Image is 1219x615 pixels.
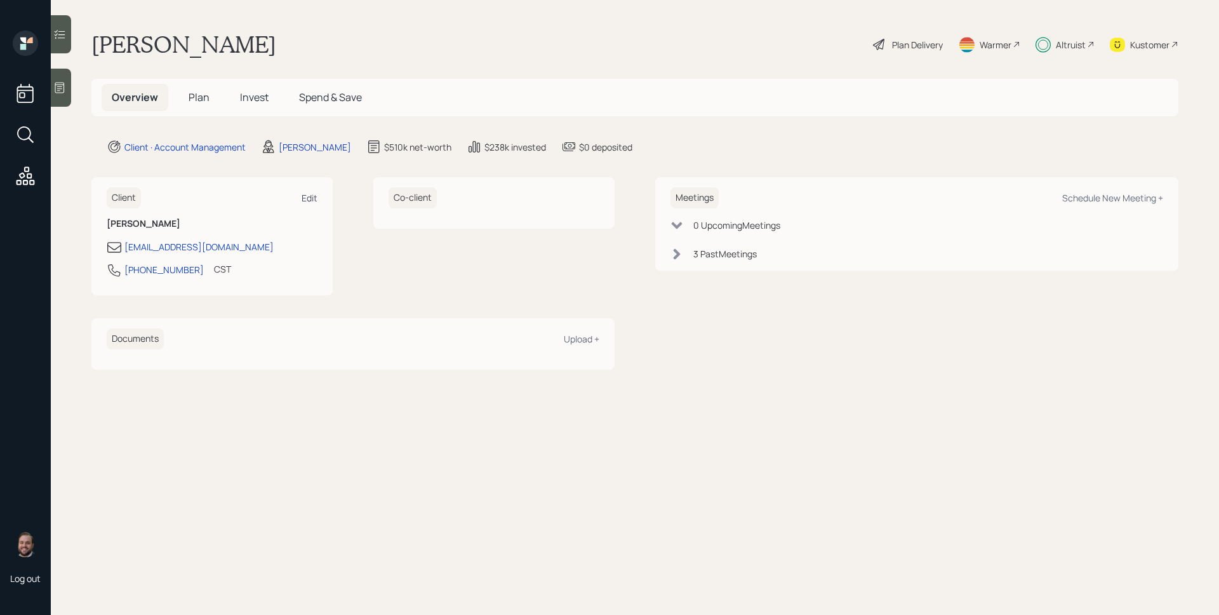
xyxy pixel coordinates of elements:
[302,192,317,204] div: Edit
[693,247,757,260] div: 3 Past Meeting s
[484,140,546,154] div: $238k invested
[91,30,276,58] h1: [PERSON_NAME]
[189,90,210,104] span: Plan
[384,140,451,154] div: $510k net-worth
[107,219,317,229] h6: [PERSON_NAME]
[112,90,158,104] span: Overview
[13,532,38,557] img: james-distasi-headshot.png
[693,219,780,232] div: 0 Upcoming Meeting s
[670,187,719,208] h6: Meetings
[240,90,269,104] span: Invest
[579,140,632,154] div: $0 deposited
[1056,38,1086,51] div: Altruist
[1062,192,1163,204] div: Schedule New Meeting +
[299,90,362,104] span: Spend & Save
[892,38,943,51] div: Plan Delivery
[564,333,599,345] div: Upload +
[124,140,246,154] div: Client · Account Management
[10,572,41,585] div: Log out
[124,240,274,253] div: [EMAIL_ADDRESS][DOMAIN_NAME]
[124,263,204,276] div: [PHONE_NUMBER]
[980,38,1011,51] div: Warmer
[214,262,231,276] div: CST
[107,187,141,208] h6: Client
[107,328,164,349] h6: Documents
[389,187,437,208] h6: Co-client
[279,140,351,154] div: [PERSON_NAME]
[1130,38,1169,51] div: Kustomer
